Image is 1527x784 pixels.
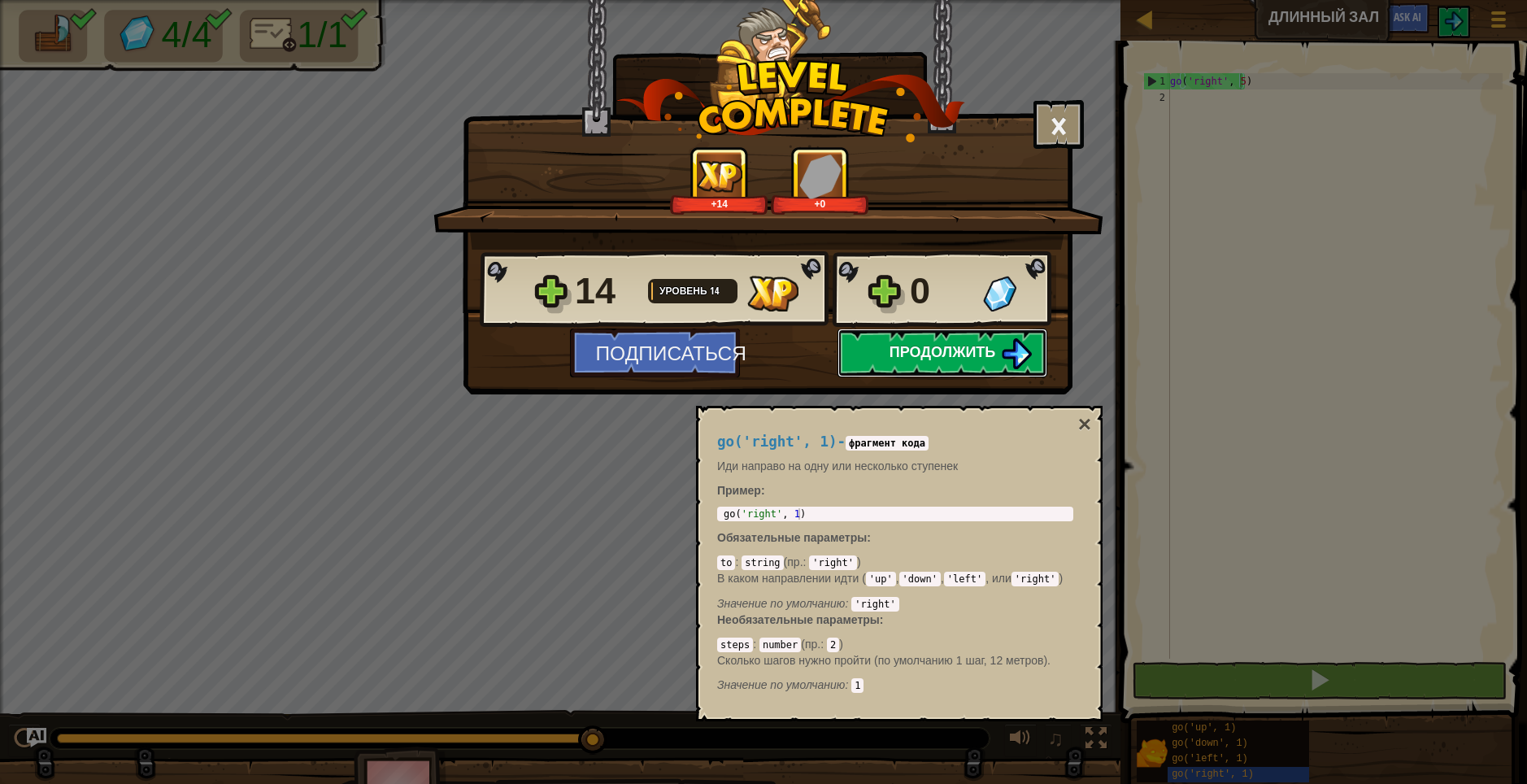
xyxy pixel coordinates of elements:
[809,555,857,570] code: 'right'
[827,638,839,652] code: 2
[742,555,783,570] code: string
[717,638,753,652] code: steps
[759,638,801,652] code: number
[799,154,842,198] img: Самоцветов получено
[820,638,827,651] span: :
[1078,413,1091,436] button: ×
[616,60,965,142] img: level_complete.png
[717,433,837,450] span: go('right', 1)
[710,284,720,298] span: 14
[851,597,899,612] code: 'right'
[890,342,996,362] span: Продолжить
[747,276,798,311] img: Опыта получено
[673,198,765,210] div: +14
[867,531,871,544] span: :
[787,555,803,568] span: пр.
[866,572,896,586] code: 'up'
[753,638,759,651] span: :
[717,484,765,497] strong: :
[1033,100,1084,149] button: ×
[1011,572,1059,586] code: 'right'
[717,434,1073,450] h4: -
[1001,338,1032,369] img: Продолжить
[837,329,1047,377] button: Продолжить
[717,531,867,544] span: Обязательные параметры
[803,555,810,568] span: :
[845,597,851,610] span: :
[717,555,735,570] code: to
[774,198,866,210] div: +0
[805,638,820,651] span: пр.
[717,570,1073,586] p: В каком направлении идти ( , , , или )
[910,265,973,317] div: 0
[575,265,638,317] div: 14
[717,636,1073,693] div: ( )
[899,572,941,586] code: 'down'
[717,613,880,626] span: Необязательные параметры
[659,284,710,298] span: Уровень
[717,597,845,610] span: Значение по умолчанию
[851,678,864,693] code: 1
[846,436,929,451] code: фрагмент кода
[944,572,985,586] code: 'left'
[717,652,1073,669] p: Сколько шагов нужно пройти (по умолчанию 1 шаг, 12 метров).
[697,160,742,192] img: Опыта получено
[845,678,851,691] span: :
[717,484,761,497] span: Пример
[717,458,1073,474] p: Иди направо на одну или несколько ступенек
[880,613,884,626] span: :
[717,678,845,691] span: Значение по умолчанию
[717,554,1073,611] div: ( )
[735,555,742,568] span: :
[983,276,1016,311] img: Самоцветов получено
[570,329,740,377] button: Подписаться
